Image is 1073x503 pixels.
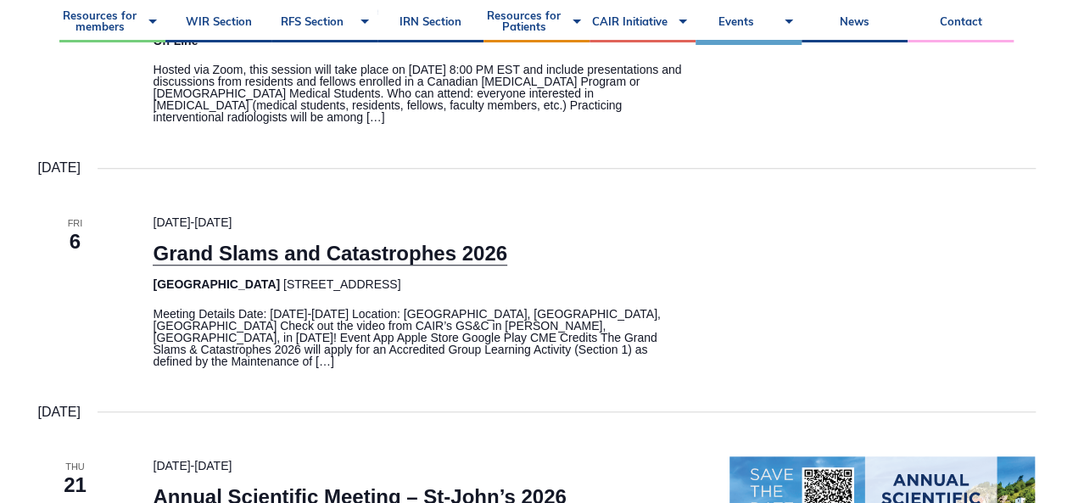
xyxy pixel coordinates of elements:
span: [GEOGRAPHIC_DATA] [153,277,280,291]
p: Meeting Details Date: [DATE]-[DATE] Location: [GEOGRAPHIC_DATA], [GEOGRAPHIC_DATA], [GEOGRAPHIC_D... [153,308,689,367]
time: - [153,459,232,472]
span: On-Line [153,34,198,48]
p: Hosted via Zoom, this session will take place on [DATE] 8:00 PM EST and include presentations and... [153,64,689,123]
span: [STREET_ADDRESS] [283,277,400,291]
time: [DATE] [38,157,81,179]
span: 21 [38,471,113,500]
span: 6 [38,227,113,256]
span: [DATE] [153,215,190,229]
span: [DATE] [194,459,232,472]
span: Fri [38,216,113,231]
time: - [153,215,232,229]
span: [DATE] [153,459,190,472]
span: Thu [38,460,113,474]
span: [DATE] [194,215,232,229]
time: [DATE] [38,401,81,423]
a: Grand Slams and Catastrophes 2026 [153,242,507,265]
